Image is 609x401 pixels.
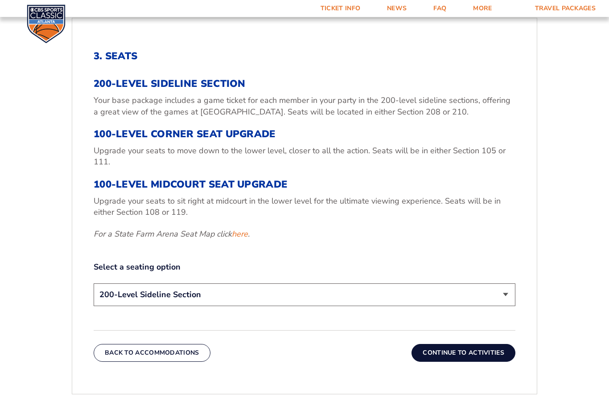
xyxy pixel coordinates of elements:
img: CBS Sports Classic [27,4,66,43]
button: Continue To Activities [411,344,515,362]
h3: 200-Level Sideline Section [94,78,515,90]
p: Your base package includes a game ticket for each member in your party in the 200-level sideline ... [94,95,515,117]
p: Upgrade your seats to sit right at midcourt in the lower level for the ultimate viewing experienc... [94,196,515,218]
p: Upgrade your seats to move down to the lower level, closer to all the action. Seats will be in ei... [94,145,515,168]
h3: 100-Level Corner Seat Upgrade [94,128,515,140]
label: Select a seating option [94,262,515,273]
h3: 100-Level Midcourt Seat Upgrade [94,179,515,190]
em: For a State Farm Arena Seat Map click . [94,229,250,239]
h2: 3. Seats [94,50,515,62]
a: here [232,229,248,240]
button: Back To Accommodations [94,344,210,362]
